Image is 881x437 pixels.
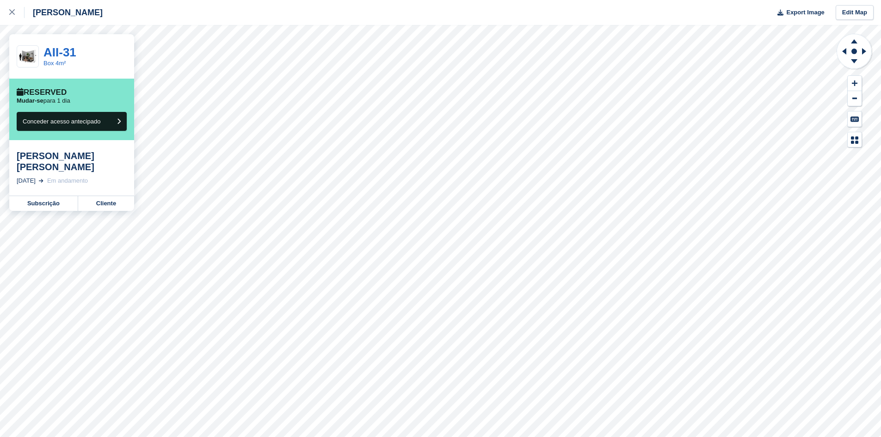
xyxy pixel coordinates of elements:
[17,49,38,65] img: 40-sqft-unit.jpg
[848,76,862,91] button: Zoom In
[17,97,43,104] span: Mudar-se
[47,176,88,185] div: Em andamento
[78,196,134,211] a: Cliente
[17,150,127,172] div: [PERSON_NAME] [PERSON_NAME]
[43,45,76,59] a: AII-31
[848,111,862,127] button: Keyboard Shortcuts
[17,88,67,97] div: Reserved
[848,91,862,106] button: Zoom Out
[43,60,66,67] a: Box 4m²
[9,196,78,211] a: Subscrição
[848,132,862,148] button: Map Legend
[39,179,43,183] img: arrow-right-light-icn-cde0832a797a2874e46488d9cf13f60e5c3a73dbe684e267c42b8395dfbc2abf.svg
[17,176,36,185] div: [DATE]
[25,7,103,18] div: [PERSON_NAME]
[786,8,824,17] span: Export Image
[17,112,127,131] button: Conceder acesso antecipado
[772,5,825,20] button: Export Image
[17,97,70,105] p: para 1 dia
[23,118,100,125] span: Conceder acesso antecipado
[836,5,874,20] a: Edit Map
